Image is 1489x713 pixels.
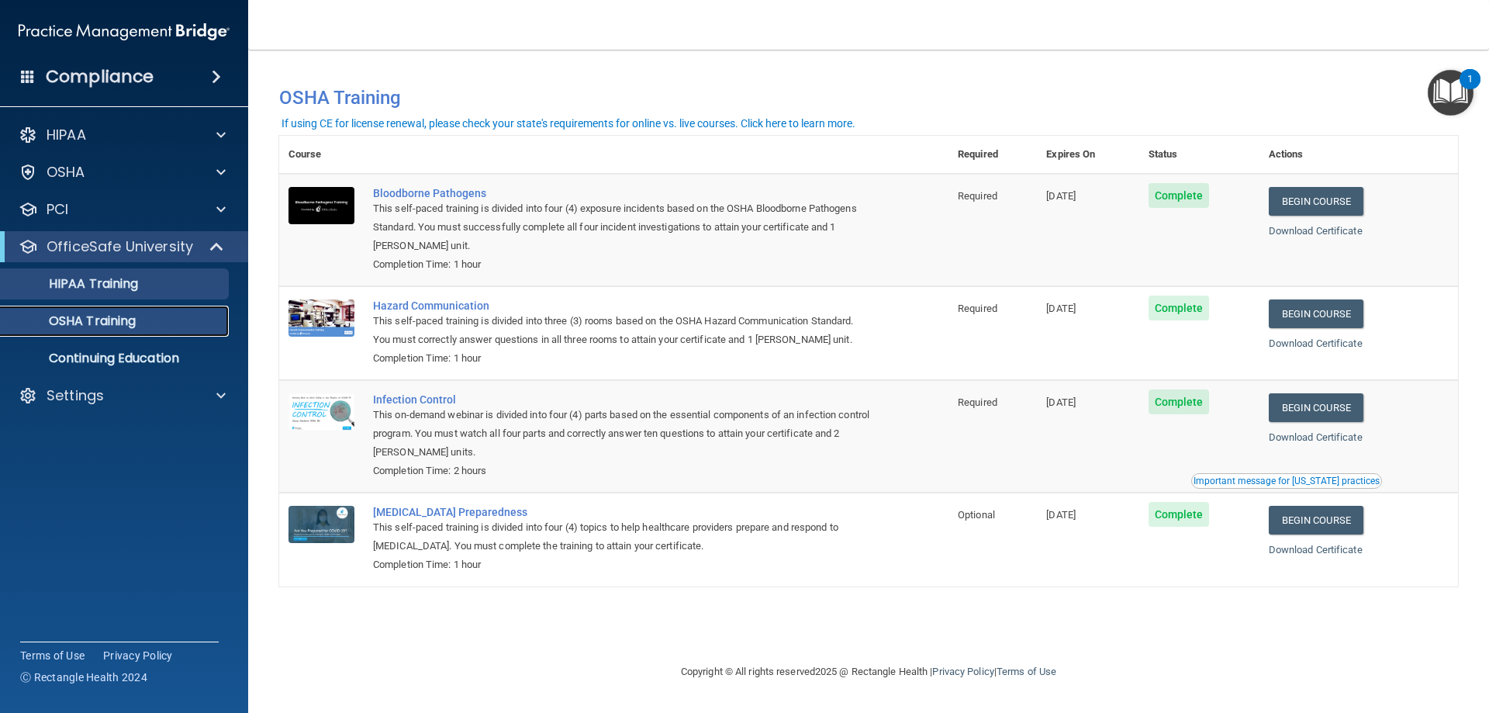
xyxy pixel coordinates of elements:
button: Read this if you are a dental practitioner in the state of CA [1191,473,1382,489]
span: Ⓒ Rectangle Health 2024 [20,670,147,685]
div: Completion Time: 2 hours [373,462,871,480]
span: [DATE] [1046,190,1076,202]
th: Course [279,136,364,174]
a: Download Certificate [1269,431,1363,443]
h4: OSHA Training [279,87,1458,109]
a: Bloodborne Pathogens [373,187,871,199]
a: Hazard Communication [373,299,871,312]
span: Required [958,190,997,202]
button: If using CE for license renewal, please check your state's requirements for online vs. live cours... [279,116,858,131]
div: This on-demand webinar is divided into four (4) parts based on the essential components of an inf... [373,406,871,462]
th: Status [1139,136,1259,174]
th: Expires On [1037,136,1138,174]
span: Optional [958,509,995,521]
a: Begin Course [1269,187,1363,216]
a: [MEDICAL_DATA] Preparedness [373,506,871,518]
p: PCI [47,200,68,219]
span: Required [958,303,997,314]
a: Begin Course [1269,506,1363,535]
a: Infection Control [373,393,871,406]
span: Complete [1149,183,1210,208]
div: 1 [1467,79,1473,99]
a: Begin Course [1269,393,1363,422]
div: This self-paced training is divided into four (4) topics to help healthcare providers prepare and... [373,518,871,556]
th: Actions [1259,136,1458,174]
div: Copyright © All rights reserved 2025 @ Rectangle Health | | [586,647,1152,697]
a: Terms of Use [20,648,85,663]
div: This self-paced training is divided into four (4) exposure incidents based on the OSHA Bloodborne... [373,199,871,255]
img: PMB logo [19,16,230,47]
span: Complete [1149,502,1210,527]
a: Settings [19,386,226,405]
a: Begin Course [1269,299,1363,328]
a: Privacy Policy [103,648,173,663]
p: Settings [47,386,104,405]
span: [DATE] [1046,396,1076,408]
span: Complete [1149,296,1210,320]
a: Download Certificate [1269,337,1363,349]
a: PCI [19,200,226,219]
iframe: Drift Widget Chat Controller [1221,603,1470,665]
p: HIPAA [47,126,86,144]
p: HIPAA Training [10,276,138,292]
a: OSHA [19,163,226,182]
span: Complete [1149,389,1210,414]
div: If using CE for license renewal, please check your state's requirements for online vs. live cours... [282,118,855,129]
a: Privacy Policy [932,666,993,677]
p: Continuing Education [10,351,222,366]
a: Download Certificate [1269,544,1363,556]
a: OfficeSafe University [19,237,225,256]
span: [DATE] [1046,509,1076,521]
a: Terms of Use [997,666,1056,677]
div: Completion Time: 1 hour [373,349,871,368]
div: Completion Time: 1 hour [373,556,871,574]
p: OSHA [47,163,85,182]
p: OfficeSafe University [47,237,193,256]
span: [DATE] [1046,303,1076,314]
button: Open Resource Center, 1 new notification [1428,70,1473,116]
a: HIPAA [19,126,226,144]
a: Download Certificate [1269,225,1363,237]
div: Important message for [US_STATE] practices [1194,476,1380,486]
h4: Compliance [46,66,154,88]
p: OSHA Training [10,313,136,329]
div: This self-paced training is divided into three (3) rooms based on the OSHA Hazard Communication S... [373,312,871,349]
th: Required [948,136,1037,174]
div: Completion Time: 1 hour [373,255,871,274]
span: Required [958,396,997,408]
